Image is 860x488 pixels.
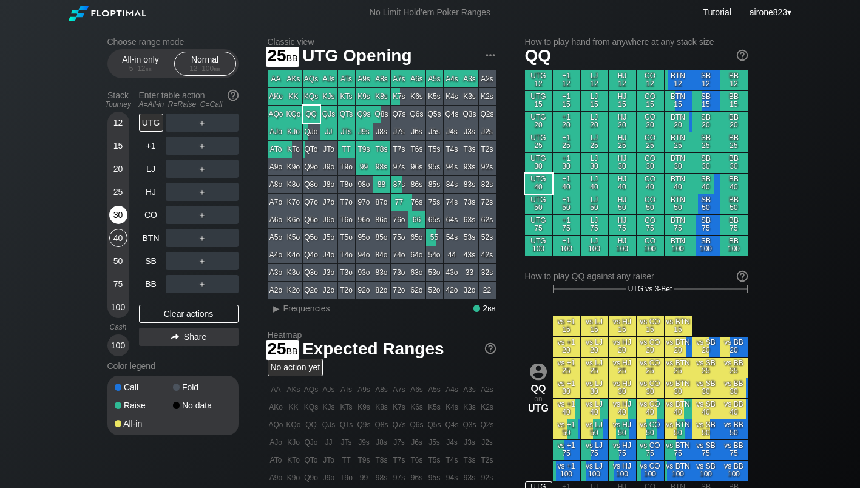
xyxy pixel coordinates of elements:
[391,141,408,158] div: T7s
[479,264,496,281] div: 32s
[553,194,580,214] div: +1 50
[525,153,552,173] div: UTG 30
[461,194,478,211] div: 73s
[609,153,636,173] div: HJ 30
[285,194,302,211] div: K7o
[581,91,608,111] div: LJ 15
[637,215,664,235] div: CO 75
[166,206,239,224] div: ＋
[303,246,320,263] div: Q4o
[373,158,390,175] div: 98s
[320,176,337,193] div: J8o
[356,176,373,193] div: 98o
[637,112,664,132] div: CO 20
[426,176,443,193] div: 85s
[285,264,302,281] div: K3o
[356,229,373,246] div: 95o
[356,246,373,263] div: 94o
[479,176,496,193] div: 82s
[373,141,390,158] div: T8s
[266,47,300,67] span: 25
[166,114,239,132] div: ＋
[461,246,478,263] div: 43s
[609,132,636,152] div: HJ 25
[320,106,337,123] div: QJs
[320,123,337,140] div: JJ
[581,112,608,132] div: LJ 20
[637,91,664,111] div: CO 15
[553,132,580,152] div: +1 25
[373,229,390,246] div: 85o
[637,174,664,194] div: CO 40
[286,50,298,64] span: bb
[391,194,408,211] div: 77
[581,174,608,194] div: LJ 40
[109,137,127,155] div: 15
[109,183,127,201] div: 25
[320,282,337,299] div: J2o
[426,211,443,228] div: 65s
[268,282,285,299] div: A2o
[525,271,748,281] div: How to play QQ against any raiser
[408,282,425,299] div: 62o
[408,194,425,211] div: 76s
[103,86,134,114] div: Stack
[109,229,127,247] div: 40
[356,158,373,175] div: 99
[637,236,664,256] div: CO 100
[373,211,390,228] div: 86o
[581,70,608,90] div: LJ 12
[338,246,355,263] div: T4o
[720,112,748,132] div: BB 20
[444,282,461,299] div: 42o
[692,91,720,111] div: SB 15
[109,252,127,270] div: 50
[109,114,127,132] div: 12
[303,106,320,123] div: QQ
[665,70,692,90] div: BTN 12
[525,91,552,111] div: UTG 15
[300,47,413,67] span: UTG Opening
[268,211,285,228] div: A6o
[581,236,608,256] div: LJ 100
[303,176,320,193] div: Q8o
[338,176,355,193] div: T8o
[320,194,337,211] div: J7o
[356,88,373,105] div: K9s
[479,88,496,105] div: K2s
[285,246,302,263] div: K4o
[581,153,608,173] div: LJ 30
[637,70,664,90] div: CO 12
[338,70,355,87] div: ATs
[581,132,608,152] div: LJ 25
[665,215,692,235] div: BTN 75
[444,70,461,87] div: A4s
[408,176,425,193] div: 86s
[479,194,496,211] div: 72s
[107,37,239,47] h2: Choose range mode
[720,236,748,256] div: BB 100
[113,52,169,75] div: All-in only
[268,70,285,87] div: AA
[637,194,664,214] div: CO 50
[373,194,390,211] div: 87o
[444,246,461,263] div: 44
[391,88,408,105] div: K7s
[461,141,478,158] div: T3s
[525,215,552,235] div: UTG 75
[444,229,461,246] div: 54s
[553,174,580,194] div: +1 40
[285,211,302,228] div: K6o
[525,194,552,214] div: UTG 50
[285,229,302,246] div: K5o
[139,252,163,270] div: SB
[373,282,390,299] div: 82o
[525,37,748,47] h2: How to play hand from anywhere at any stack size
[173,401,231,410] div: No data
[692,70,720,90] div: SB 12
[609,70,636,90] div: HJ 12
[268,88,285,105] div: AKo
[553,112,580,132] div: +1 20
[444,176,461,193] div: 84s
[692,194,720,214] div: SB 50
